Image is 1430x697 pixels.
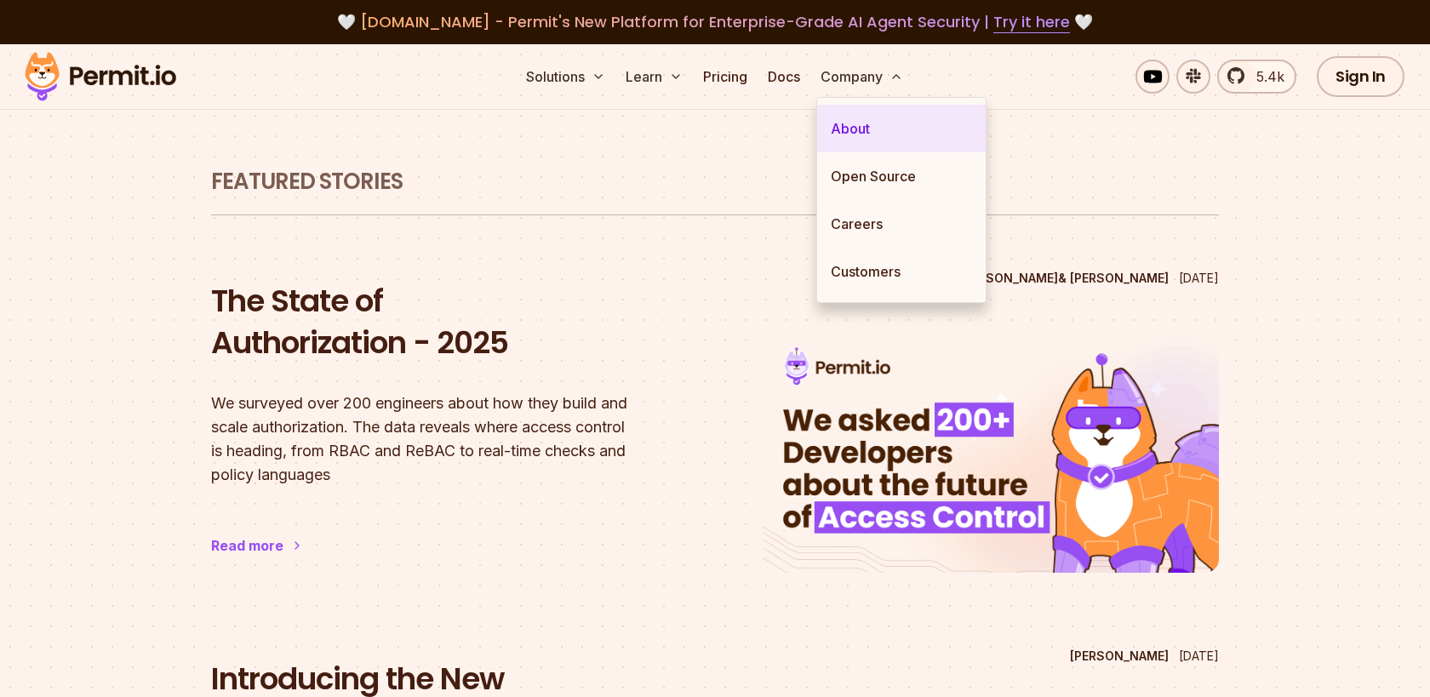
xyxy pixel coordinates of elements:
[763,334,1219,573] img: The State of Authorization - 2025
[211,167,1219,197] h1: Featured Stories
[1217,60,1296,94] a: 5.4k
[211,280,667,364] h2: The State of Authorization - 2025
[814,60,910,94] button: Company
[1179,271,1219,285] time: [DATE]
[696,60,754,94] a: Pricing
[761,60,807,94] a: Docs
[1070,648,1169,665] p: [PERSON_NAME]
[360,11,1070,32] span: [DOMAIN_NAME] - Permit's New Platform for Enterprise-Grade AI Agent Security |
[17,48,184,106] img: Permit logo
[993,11,1070,33] a: Try it here
[817,105,986,152] a: About
[619,60,689,94] button: Learn
[817,200,986,248] a: Careers
[817,248,986,295] a: Customers
[1317,56,1404,97] a: Sign In
[817,152,986,200] a: Open Source
[1179,648,1219,663] time: [DATE]
[959,270,1169,287] p: [PERSON_NAME] & [PERSON_NAME]
[211,263,1219,607] a: The State of Authorization - 2025[PERSON_NAME]& [PERSON_NAME][DATE]The State of Authorization - 2...
[1246,66,1284,87] span: 5.4k
[211,535,283,556] div: Read more
[519,60,612,94] button: Solutions
[211,391,667,487] p: We surveyed over 200 engineers about how they build and scale authorization. The data reveals whe...
[41,10,1389,34] div: 🤍 🤍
